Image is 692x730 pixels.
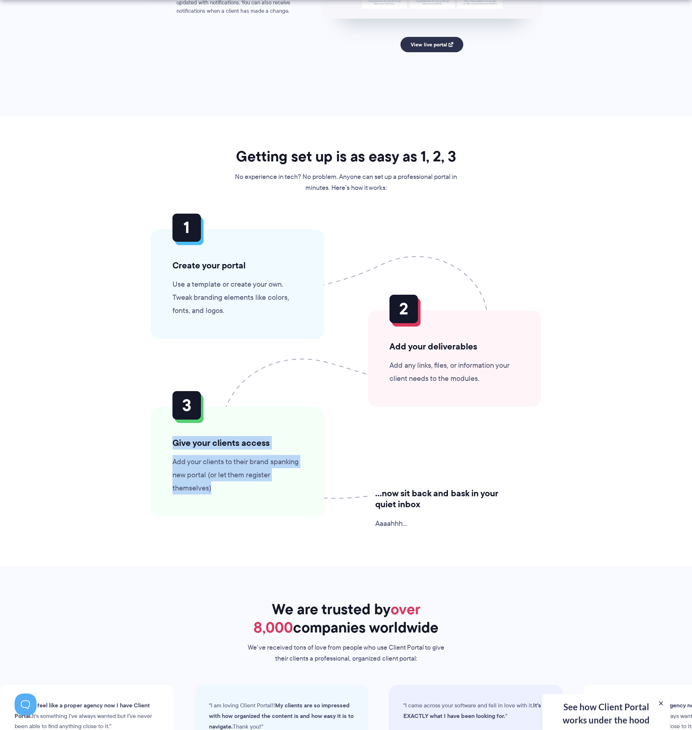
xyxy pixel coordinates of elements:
[389,359,520,385] p: Add any links, files, or information your client needs to the modules.
[172,278,303,317] p: Use a template or create your own. Tweak branding elements like colors, fonts, and logos.
[246,642,446,664] p: We’ve received tons of love from people who use Client Portal to give their clients a professiona...
[234,172,458,194] p: No experience in tech? No problem. Anyone can set up a professional portal in minutes. Here’s how...
[15,693,37,715] iframe: Toggle Customer Support
[389,341,520,352] h3: Add your deliverables
[402,700,547,721] blockquote: "I came across your software and fell in love with it. "
[375,517,520,530] p: Aaaahhh…
[400,37,464,52] a: View live portal
[13,701,148,720] strong: “I finally feel like a proper agency now I have Client Portal.
[172,455,303,494] p: Add your clients to their brand spanking new portal (or let them register themselves)
[402,701,540,720] strong: It's EXACTLY what I have been looking for.
[375,488,520,510] h3: …now sit back and bask in your quiet inbox
[172,437,303,448] h3: Give your clients access
[234,147,458,165] h2: Getting set up is as easy as 1, 2, 3
[172,260,303,271] h3: Create your portal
